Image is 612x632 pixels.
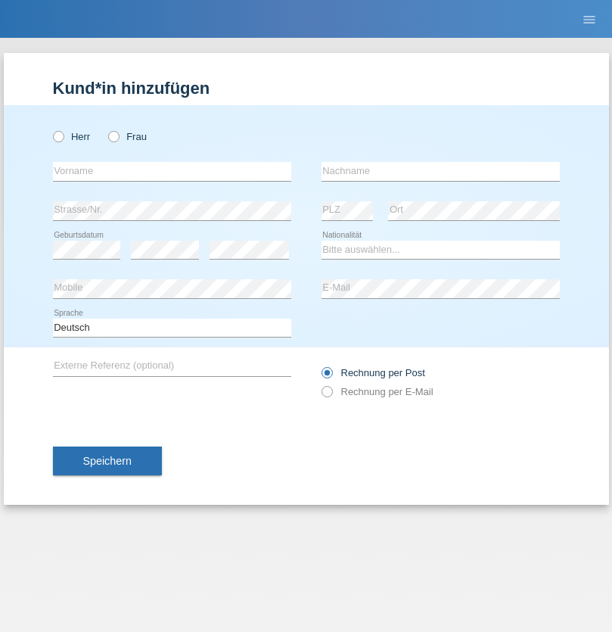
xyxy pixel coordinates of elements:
span: Speichern [83,455,132,467]
label: Frau [108,131,147,142]
a: menu [574,14,604,23]
label: Rechnung per Post [322,367,425,378]
input: Frau [108,131,118,141]
input: Rechnung per Post [322,367,331,386]
input: Herr [53,131,63,141]
label: Herr [53,131,91,142]
button: Speichern [53,447,162,475]
input: Rechnung per E-Mail [322,386,331,405]
i: menu [582,12,597,27]
h1: Kund*in hinzufügen [53,79,560,98]
label: Rechnung per E-Mail [322,386,433,397]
